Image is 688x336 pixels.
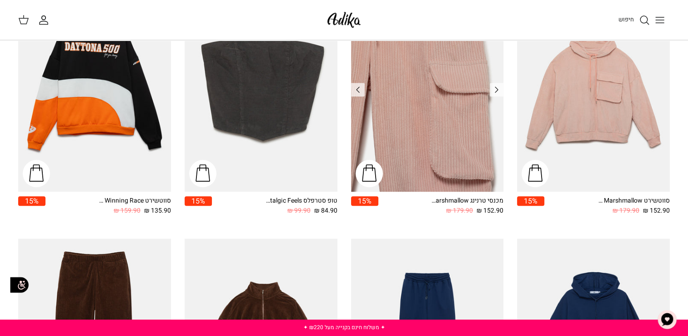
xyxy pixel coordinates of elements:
[643,206,670,216] span: 152.90 ₪
[351,196,378,216] a: 15%
[114,206,141,216] span: 159.90 ₪
[185,196,212,216] a: 15%
[185,196,212,206] span: 15%
[351,83,365,97] a: Previous
[45,196,171,216] a: סווטשירט Winning Race אוברסייז 135.90 ₪ 159.90 ₪
[618,15,650,25] a: חיפוש
[212,196,337,216] a: טופ סטרפלס Nostalgic Feels קורדרוי 84.90 ₪ 99.90 ₪
[613,206,639,216] span: 179.90 ₪
[517,196,544,216] a: 15%
[446,206,473,216] span: 179.90 ₪
[650,10,670,30] button: Toggle menu
[351,196,378,206] span: 15%
[431,196,503,206] div: מכנסי טרנינג Walking On Marshmallow
[98,196,171,206] div: סווטשירט Winning Race אוברסייז
[618,15,634,24] span: חיפוש
[653,306,681,333] button: צ'אט
[325,9,363,31] img: Adika IL
[7,273,32,298] img: accessibility_icon02.svg
[38,15,53,25] a: החשבון שלי
[287,206,311,216] span: 99.90 ₪
[477,206,503,216] span: 152.90 ₪
[265,196,337,206] div: טופ סטרפלס Nostalgic Feels קורדרוי
[597,196,670,206] div: סווטשירט Walking On Marshmallow
[144,206,171,216] span: 135.90 ₪
[544,196,670,216] a: סווטשירט Walking On Marshmallow 152.90 ₪ 179.90 ₪
[18,196,45,206] span: 15%
[18,196,45,216] a: 15%
[490,83,503,97] a: Previous
[378,196,504,216] a: מכנסי טרנינג Walking On Marshmallow 152.90 ₪ 179.90 ₪
[517,196,544,206] span: 15%
[303,323,385,331] a: ✦ משלוח חינם בקנייה מעל ₪220 ✦
[314,206,337,216] span: 84.90 ₪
